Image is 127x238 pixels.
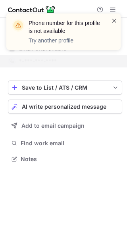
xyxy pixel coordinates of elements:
[22,84,108,91] div: Save to List / ATS / CRM
[29,19,102,35] header: Phone number for this profile is not available
[21,123,85,129] span: Add to email campaign
[12,19,25,32] img: warning
[8,138,122,149] button: Find work email
[8,5,56,14] img: ContactOut v5.3.10
[8,119,122,133] button: Add to email campaign
[21,155,119,163] span: Notes
[8,100,122,114] button: AI write personalized message
[22,104,106,110] span: AI write personalized message
[29,36,102,44] p: Try another profile
[8,154,122,165] button: Notes
[8,81,122,95] button: save-profile-one-click
[21,140,119,147] span: Find work email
